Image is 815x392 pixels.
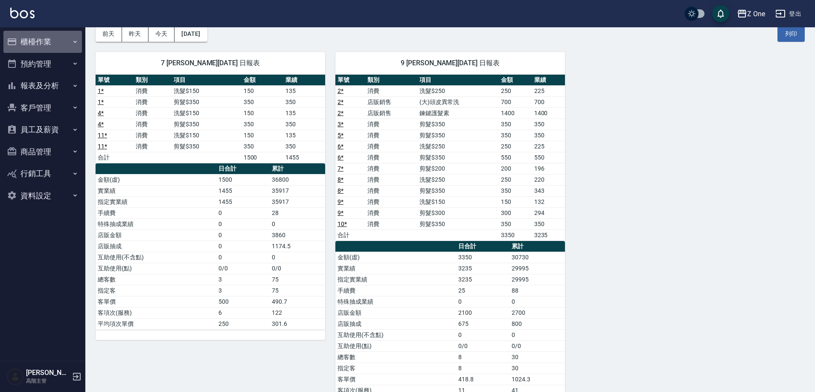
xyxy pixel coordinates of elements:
td: 220 [532,174,565,185]
button: [DATE] [175,26,207,42]
td: 250 [499,85,532,96]
td: 0 [456,329,509,340]
td: 剪髮$350 [417,218,499,229]
td: 350 [499,218,532,229]
td: 消費 [134,141,172,152]
td: 550 [499,152,532,163]
button: 報表及分析 [3,75,82,97]
td: 洗髮$250 [417,85,499,96]
td: 1455 [216,196,270,207]
td: 消費 [134,107,172,119]
td: 200 [499,163,532,174]
td: 30730 [509,252,565,263]
td: 3 [216,274,270,285]
td: 1024.3 [509,374,565,385]
td: 總客數 [96,274,216,285]
span: 7 [PERSON_NAME][DATE] 日報表 [106,59,315,67]
td: 店販銷售 [365,107,417,119]
td: 實業績 [335,263,456,274]
td: 3235 [456,263,509,274]
td: 2700 [509,307,565,318]
td: 消費 [134,130,172,141]
td: 350 [283,96,325,107]
td: 122 [270,307,325,318]
td: 135 [283,85,325,96]
td: 平均項次單價 [96,318,216,329]
td: 指定客 [96,285,216,296]
table: a dense table [96,163,325,330]
td: 250 [499,141,532,152]
td: 客項次(服務) [96,307,216,318]
th: 日合計 [456,241,509,252]
td: 350 [499,185,532,196]
td: 互助使用(不含點) [335,329,456,340]
td: 225 [532,85,565,96]
th: 項目 [417,75,499,86]
td: 1400 [532,107,565,119]
td: 店販金額 [96,229,216,241]
td: 消費 [365,85,417,96]
td: 1455 [283,152,325,163]
span: 9 [PERSON_NAME][DATE] 日報表 [346,59,555,67]
td: 客單價 [96,296,216,307]
td: 0/0 [216,263,270,274]
td: 洗髮$150 [172,85,242,96]
td: 35917 [270,196,325,207]
td: 75 [270,274,325,285]
td: 剪髮$350 [417,130,499,141]
button: save [712,5,729,22]
td: 490.7 [270,296,325,307]
td: 29995 [509,274,565,285]
td: 消費 [365,207,417,218]
td: 350 [283,119,325,130]
button: 資料設定 [3,185,82,207]
td: 0/0 [270,263,325,274]
td: 500 [216,296,270,307]
td: 700 [532,96,565,107]
td: 洗髮$250 [417,174,499,185]
td: 3 [216,285,270,296]
td: 35917 [270,185,325,196]
td: 鍊鍵護髮素 [417,107,499,119]
td: 150 [242,85,283,96]
td: 350 [499,130,532,141]
td: 3350 [456,252,509,263]
td: 225 [532,141,565,152]
td: 剪髮$350 [417,119,499,130]
td: 350 [499,119,532,130]
th: 類別 [365,75,417,86]
td: 350 [532,218,565,229]
td: 150 [242,107,283,119]
button: 商品管理 [3,141,82,163]
td: 350 [532,130,565,141]
button: 登出 [772,6,805,22]
td: 196 [532,163,565,174]
td: 指定客 [335,363,456,374]
td: 洗髮$150 [172,107,242,119]
td: 剪髮$350 [417,152,499,163]
td: 消費 [365,196,417,207]
td: 1500 [216,174,270,185]
img: Logo [10,8,35,18]
td: 消費 [134,119,172,130]
td: 343 [532,185,565,196]
td: 消費 [365,119,417,130]
th: 單號 [96,75,134,86]
td: 29995 [509,263,565,274]
td: 300 [499,207,532,218]
td: 0/0 [456,340,509,351]
td: 店販抽成 [335,318,456,329]
th: 項目 [172,75,242,86]
td: 互助使用(點) [96,263,216,274]
table: a dense table [96,75,325,163]
td: 1500 [242,152,283,163]
td: 0 [216,207,270,218]
td: 1174.5 [270,241,325,252]
th: 金額 [242,75,283,86]
td: 消費 [365,163,417,174]
td: 800 [509,318,565,329]
img: Person [7,368,24,385]
td: 店販抽成 [96,241,216,252]
td: 75 [270,285,325,296]
td: 700 [499,96,532,107]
